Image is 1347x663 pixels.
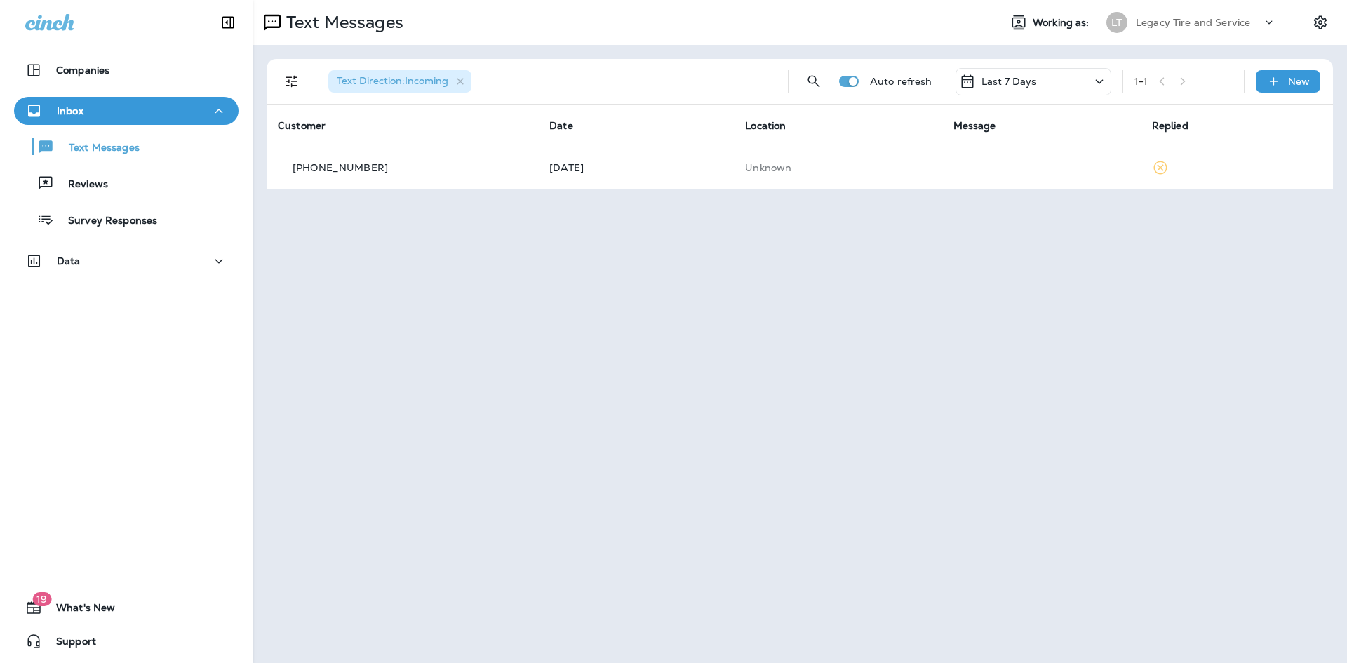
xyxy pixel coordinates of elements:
[1152,119,1188,132] span: Replied
[337,74,448,87] span: Text Direction : Incoming
[981,76,1037,87] p: Last 7 Days
[14,56,239,84] button: Companies
[800,67,828,95] button: Search Messages
[549,119,573,132] span: Date
[278,67,306,95] button: Filters
[14,205,239,234] button: Survey Responses
[56,65,109,76] p: Companies
[14,132,239,161] button: Text Messages
[1136,17,1250,28] p: Legacy Tire and Service
[54,215,157,228] p: Survey Responses
[42,602,115,619] span: What's New
[281,12,403,33] p: Text Messages
[293,162,388,173] p: [PHONE_NUMBER]
[14,97,239,125] button: Inbox
[549,162,723,173] p: Aug 19, 2025 10:05 AM
[870,76,932,87] p: Auto refresh
[745,162,930,173] p: This customer does not have a last location and the phone number they messaged is not assigned to...
[55,142,140,155] p: Text Messages
[953,119,996,132] span: Message
[14,168,239,198] button: Reviews
[328,70,471,93] div: Text Direction:Incoming
[42,636,96,652] span: Support
[1288,76,1310,87] p: New
[32,592,51,606] span: 19
[1033,17,1092,29] span: Working as:
[1106,12,1127,33] div: LT
[57,105,83,116] p: Inbox
[1134,76,1148,87] div: 1 - 1
[14,627,239,655] button: Support
[278,119,326,132] span: Customer
[14,247,239,275] button: Data
[208,8,248,36] button: Collapse Sidebar
[745,119,786,132] span: Location
[57,255,81,267] p: Data
[54,178,108,192] p: Reviews
[14,594,239,622] button: 19What's New
[1308,10,1333,35] button: Settings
